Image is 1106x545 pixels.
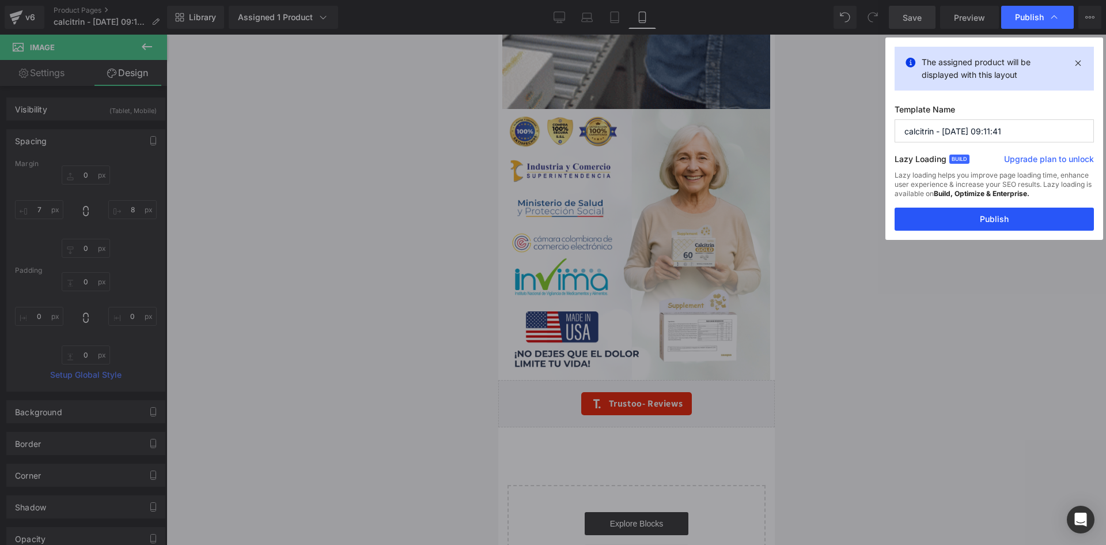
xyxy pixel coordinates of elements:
[949,155,969,164] span: Build
[111,362,185,376] span: Trustoo
[1004,153,1094,170] a: Upgrade plan to unlock
[144,363,184,375] span: - Reviews
[895,208,1094,231] button: Publish
[934,189,1029,198] strong: Build, Optimize & Enterprise.
[895,171,1094,208] div: Lazy loading helps you improve page loading time, enhance user experience & increase your SEO res...
[86,478,190,501] a: Explore Blocks
[895,152,946,171] label: Lazy Loading
[895,104,1094,119] label: Template Name
[86,510,190,533] a: Add Single Section
[1067,506,1094,533] div: Open Intercom Messenger
[1015,12,1044,22] span: Publish
[922,56,1067,81] p: The assigned product will be displayed with this layout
